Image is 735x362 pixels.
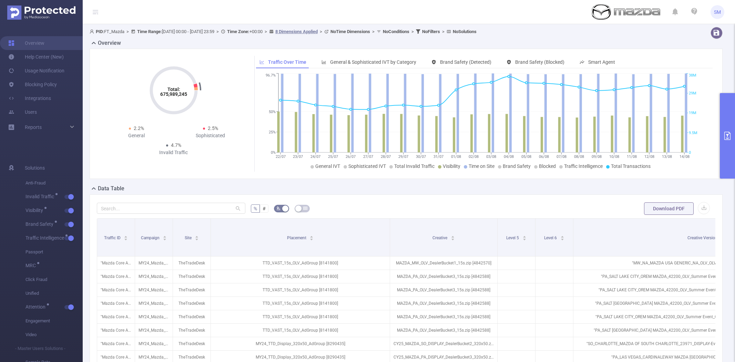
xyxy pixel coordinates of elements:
p: TheTradeDesk [173,257,211,270]
input: Search... [97,203,245,214]
span: Unified [25,286,83,300]
b: No Conditions [383,29,409,34]
i: icon: caret-down [195,238,199,240]
tspan: 07/08 [557,154,566,159]
button: Download PDF [644,202,694,215]
p: MY24_TTD_Display_320x50_AdGroup [8290435] [211,337,390,350]
p: MY24_Mazda_TTD_Video_Offers [231124] [135,270,173,283]
p: MAZDA_PA_OLV_DealerBucket3_15s.zip [4842588] [390,310,497,323]
tspan: 27/07 [363,154,373,159]
tspan: 0 [689,150,691,155]
p: MAZDA_MW_OLV_DealerBucket1_15s.zip [4842570] [390,257,497,270]
p: MAZDA_PA_OLV_DealerBucket3_15s.zip [4842588] [390,324,497,337]
span: Traffic Intelligence [25,235,67,240]
tspan: 14/08 [679,154,689,159]
p: "Mazda Core Ad Plan" [28013] [97,257,135,270]
i: icon: caret-down [163,238,167,240]
tspan: 25% [269,130,276,134]
span: General IVT [315,163,340,169]
tspan: 09/08 [591,154,601,159]
span: Sophisticated IVT [348,163,386,169]
tspan: 22/07 [275,154,285,159]
span: Passport [25,245,83,259]
span: > [263,29,269,34]
i: icon: line-chart [259,60,264,64]
span: Total Invalid Traffic [394,163,435,169]
span: 2.2% [134,125,144,131]
p: TheTradeDesk [173,297,211,310]
span: > [124,29,131,34]
tspan: 26/07 [346,154,356,159]
a: Help Center (New) [8,50,64,64]
img: Protected Media [7,6,75,20]
span: Solutions [25,161,45,175]
span: Reports [25,124,42,130]
tspan: 9.5M [689,131,697,135]
p: TTD_VAST_15s_OLV_AdGroup [8141800] [211,283,390,296]
span: Brand Safety [503,163,531,169]
tspan: 04/08 [504,154,514,159]
i: icon: caret-up [124,235,128,237]
i: icon: caret-down [310,238,314,240]
span: 4.7% [171,142,181,148]
tspan: 19M [689,111,696,115]
span: Blocked [539,163,556,169]
tspan: 28/07 [381,154,391,159]
span: Creative [432,235,448,240]
p: MY24_Mazda_TTD_Video_Offers [231124] [135,310,173,323]
p: TheTradeDesk [173,337,211,350]
p: "Mazda Core Ad Plan" [28013] [97,310,135,323]
span: Brand Safety (Blocked) [515,59,564,65]
p: MAZDA_PA_OLV_DealerBucket3_15s.zip [4842588] [390,270,497,283]
p: "Mazda Core Ad Plan" [28013] [97,270,135,283]
p: MY24_Mazda_TTD_Video_Offers [231124] [135,257,173,270]
span: Placement [287,235,307,240]
span: Brand Safety (Detected) [440,59,491,65]
div: Sort [451,235,455,239]
span: General & Sophisticated IVT by Category [330,59,416,65]
p: TTD_VAST_15s_OLV_AdGroup [8141800] [211,324,390,337]
tspan: 12/08 [644,154,654,159]
span: Level 6 [544,235,558,240]
span: > [318,29,324,34]
i: icon: caret-down [451,238,455,240]
tspan: 01/08 [451,154,461,159]
span: 2.5% [208,125,218,131]
tspan: 11/08 [626,154,636,159]
a: Integrations [8,91,51,105]
i: icon: caret-down [560,238,564,240]
span: Brand Safety [25,222,56,227]
b: No Time Dimensions [330,29,370,34]
span: > [409,29,416,34]
i: icon: bar-chart [321,60,326,64]
a: Users [8,105,37,119]
i: icon: caret-up [195,235,199,237]
span: Smart Agent [588,59,615,65]
div: Sort [195,235,199,239]
i: icon: caret-up [163,235,167,237]
span: Invalid Traffic [25,194,57,199]
tspan: 29/07 [398,154,408,159]
i: icon: caret-up [310,235,314,237]
h2: Data Table [98,184,124,193]
p: MAZDA_PA_OLV_DealerBucket3_15s.zip [4842588] [390,297,497,310]
div: Sort [163,235,167,239]
span: Visibility [25,208,45,213]
span: FT_Mazda [DATE] 00:00 - [DATE] 23:59 +00:00 [90,29,477,34]
b: No Filters [422,29,440,34]
p: "Mazda Core Ad Plan" [28013] [97,283,135,296]
p: TTD_VAST_15s_OLV_AdGroup [8141800] [211,270,390,283]
i: icon: caret-up [560,235,564,237]
i: icon: caret-down [522,238,526,240]
p: "Mazda Core Ad Plan" [28013] [97,297,135,310]
a: Blocking Policy [8,78,57,91]
span: Visibility [443,163,460,169]
div: Sort [560,235,564,239]
i: icon: user [90,29,96,34]
a: Usage Notification [8,64,64,78]
div: Sophisticated [174,132,248,139]
p: MY24_Mazda_TTD_Video_Offers [231124] [135,324,173,337]
p: TheTradeDesk [173,283,211,296]
i: icon: bg-colors [276,206,280,210]
p: TTD_VAST_15s_OLV_AdGroup [8141800] [211,310,390,323]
